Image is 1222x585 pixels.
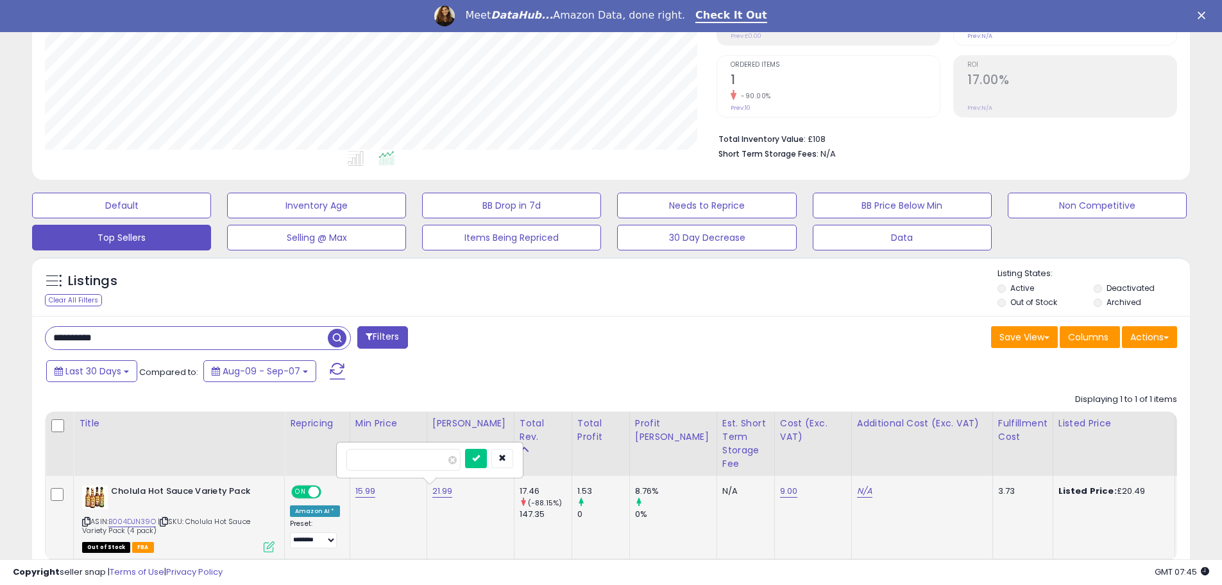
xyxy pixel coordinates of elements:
h2: 17.00% [967,73,1176,90]
div: Preset: [290,520,340,548]
a: 9.00 [780,485,798,498]
span: ON [293,487,309,498]
div: Fulfillment Cost [998,417,1048,444]
strong: Copyright [13,566,60,578]
a: B004DJN39O [108,516,156,527]
span: | SKU: Cholula Hot Sauce Variety Pack (4 pack) [82,516,250,536]
div: Close [1198,12,1210,19]
div: 3.73 [998,485,1043,497]
div: N/A [722,485,765,497]
div: Total Rev. [520,417,566,444]
small: Prev: N/A [967,104,992,112]
div: Profit [PERSON_NAME] [635,417,711,444]
i: DataHub... [491,9,553,21]
a: 15.99 [355,485,376,498]
span: Ordered Items [731,62,940,69]
div: ASIN: [82,485,275,551]
button: Needs to Reprice [617,193,796,218]
div: 147.35 [520,509,572,520]
span: FBA [132,542,154,553]
div: 0% [635,509,717,520]
div: Additional Cost (Exc. VAT) [857,417,987,430]
div: [PERSON_NAME] [432,417,509,430]
small: Prev: £0.00 [731,32,761,40]
button: Aug-09 - Sep-07 [203,360,316,382]
p: Listing States: [997,268,1190,280]
div: 0 [577,509,629,520]
button: BB Price Below Min [813,193,992,218]
label: Deactivated [1107,283,1155,293]
b: Cholula Hot Sauce Variety Pack [111,485,267,501]
small: -90.00% [736,91,771,101]
button: Items Being Repriced [422,225,601,250]
div: Total Profit [577,417,624,444]
a: N/A [857,485,872,498]
div: Title [79,417,279,430]
img: 51auHjefPRL._SL40_.jpg [82,485,108,509]
button: Top Sellers [32,225,211,250]
div: £20.49 [1058,485,1165,497]
a: Check It Out [695,9,767,23]
span: Columns [1068,331,1108,344]
div: Displaying 1 to 1 of 1 items [1075,394,1177,406]
b: Short Term Storage Fees: [718,148,819,159]
div: Listed Price [1058,417,1169,430]
div: Min Price [355,417,421,430]
div: 1.53 [577,485,629,497]
span: 2025-10-9 07:45 GMT [1155,566,1209,578]
a: 21.99 [432,485,453,498]
li: £108 [718,130,1167,146]
button: 30 Day Decrease [617,225,796,250]
span: ROI [967,62,1176,69]
b: Listed Price: [1058,485,1117,497]
button: Save View [991,326,1058,348]
div: seller snap | | [13,566,223,579]
div: 17.46 [520,485,572,497]
div: Repricing [290,417,344,430]
button: BB Drop in 7d [422,193,601,218]
img: Profile image for Georgie [434,6,455,26]
span: OFF [319,487,340,498]
button: Filters [357,326,407,349]
button: Inventory Age [227,193,406,218]
small: Prev: N/A [967,32,992,40]
label: Active [1010,283,1034,293]
button: Selling @ Max [227,225,406,250]
label: Out of Stock [1010,297,1057,308]
div: Amazon AI * [290,505,340,517]
div: Meet Amazon Data, done right. [465,9,685,22]
label: Archived [1107,297,1141,308]
b: Total Inventory Value: [718,134,806,144]
div: 8.76% [635,485,717,497]
small: Prev: 10 [731,104,751,112]
span: Compared to: [139,366,198,378]
span: N/A [820,148,836,160]
button: Columns [1060,326,1120,348]
small: (-88.15%) [528,498,562,508]
div: Est. Short Term Storage Fee [722,417,769,471]
button: Default [32,193,211,218]
div: Cost (Exc. VAT) [780,417,846,444]
span: Aug-09 - Sep-07 [223,365,300,378]
a: Privacy Policy [166,566,223,578]
button: Data [813,225,992,250]
h2: 1 [731,73,940,90]
button: Non Competitive [1008,193,1187,218]
div: Clear All Filters [45,294,102,306]
a: Terms of Use [110,566,164,578]
button: Last 30 Days [46,360,137,382]
span: All listings that are currently out of stock and unavailable for purchase on Amazon [82,542,130,553]
button: Actions [1122,326,1177,348]
span: Last 30 Days [65,365,121,378]
h5: Listings [68,272,117,290]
